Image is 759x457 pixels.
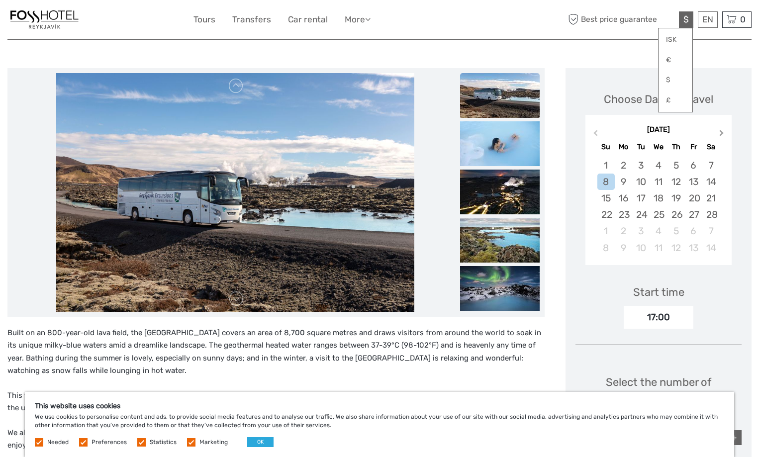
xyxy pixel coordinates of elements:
[702,140,720,154] div: Sa
[25,392,734,457] div: We use cookies to personalise content and ads, to provide social media features and to analyse ou...
[698,11,718,28] div: EN
[659,91,692,109] a: £
[685,223,702,239] div: Choose Friday, March 6th, 2026
[597,240,615,256] div: Choose Sunday, March 8th, 2026
[199,438,228,447] label: Marketing
[624,306,693,329] div: 17:00
[460,218,540,263] img: a430c1daa0b3402bb94dd209b2d45b28_slider_thumbnail.jpg
[566,11,676,28] span: Best price guarantee
[615,140,632,154] div: Mo
[7,389,545,415] p: This tour package features Comfort Admission to the [GEOGRAPHIC_DATA], which includes a silica mu...
[575,374,742,420] div: Select the number of participants
[150,438,177,447] label: Statistics
[597,140,615,154] div: Su
[586,127,602,143] button: Previous Month
[650,140,667,154] div: We
[685,157,702,174] div: Choose Friday, February 6th, 2026
[7,327,545,377] p: Built on an 800-year-old lava field, the [GEOGRAPHIC_DATA] covers an area of 8,700 square metres ...
[702,157,720,174] div: Choose Saturday, February 7th, 2026
[667,157,685,174] div: Choose Thursday, February 5th, 2026
[650,157,667,174] div: Choose Wednesday, February 4th, 2026
[47,438,69,447] label: Needed
[633,284,684,300] div: Start time
[632,206,650,223] div: Choose Tuesday, February 24th, 2026
[667,206,685,223] div: Choose Thursday, February 26th, 2026
[56,73,414,312] img: abeddac4443a4c4f9649045e2cbba9e2_main_slider.jpeg
[685,140,702,154] div: Fr
[632,174,650,190] div: Choose Tuesday, February 10th, 2026
[667,140,685,154] div: Th
[7,427,545,452] p: We also offer comfortable transportation to and from the [GEOGRAPHIC_DATA], so you don’t have to ...
[460,170,540,214] img: 1a802f8354d34d8c97b2a6c1e17b2e55_slider_thumbnail.jpg
[232,12,271,27] a: Transfers
[650,223,667,239] div: Choose Wednesday, March 4th, 2026
[288,12,328,27] a: Car rental
[702,223,720,239] div: Choose Saturday, March 7th, 2026
[460,121,540,166] img: 89323c60ae7045e49c26330de12a2014_slider_thumbnail.jpg
[659,71,692,89] a: $
[615,223,632,239] div: Choose Monday, March 2nd, 2026
[683,14,689,24] span: $
[597,157,615,174] div: Choose Sunday, February 1st, 2026
[597,223,615,239] div: Choose Sunday, March 1st, 2026
[35,402,724,410] h5: This website uses cookies
[597,206,615,223] div: Choose Sunday, February 22nd, 2026
[650,206,667,223] div: Choose Wednesday, February 25th, 2026
[632,140,650,154] div: Tu
[588,157,728,256] div: month 2026-02
[667,240,685,256] div: Choose Thursday, March 12th, 2026
[650,190,667,206] div: Choose Wednesday, February 18th, 2026
[667,174,685,190] div: Choose Thursday, February 12th, 2026
[667,223,685,239] div: Choose Thursday, March 5th, 2026
[585,125,732,135] div: [DATE]
[615,206,632,223] div: Choose Monday, February 23rd, 2026
[632,240,650,256] div: Choose Tuesday, March 10th, 2026
[460,73,540,118] img: abeddac4443a4c4f9649045e2cbba9e2_slider_thumbnail.jpeg
[7,7,81,32] img: 1357-20722262-a0dc-4fd2-8fc5-b62df901d176_logo_small.jpg
[632,157,650,174] div: Choose Tuesday, February 3rd, 2026
[702,190,720,206] div: Choose Saturday, February 21st, 2026
[615,240,632,256] div: Choose Monday, March 9th, 2026
[460,266,540,311] img: 8f3a4c9496bb44c88263dc683d0f09e7_slider_thumbnail.jpg
[604,91,713,107] div: Choose Date of Travel
[247,437,274,447] button: OK
[667,190,685,206] div: Choose Thursday, February 19th, 2026
[114,15,126,27] button: Open LiveChat chat widget
[702,240,720,256] div: Choose Saturday, March 14th, 2026
[659,31,692,49] a: ISK
[739,14,747,24] span: 0
[615,190,632,206] div: Choose Monday, February 16th, 2026
[615,174,632,190] div: Choose Monday, February 9th, 2026
[632,190,650,206] div: Choose Tuesday, February 17th, 2026
[715,127,731,143] button: Next Month
[193,12,215,27] a: Tours
[597,174,615,190] div: Choose Sunday, February 8th, 2026
[632,223,650,239] div: Choose Tuesday, March 3rd, 2026
[597,190,615,206] div: Choose Sunday, February 15th, 2026
[615,157,632,174] div: Choose Monday, February 2nd, 2026
[650,174,667,190] div: Choose Wednesday, February 11th, 2026
[685,190,702,206] div: Choose Friday, February 20th, 2026
[702,206,720,223] div: Choose Saturday, February 28th, 2026
[14,17,112,25] p: We're away right now. Please check back later!
[92,438,127,447] label: Preferences
[685,206,702,223] div: Choose Friday, February 27th, 2026
[345,12,371,27] a: More
[650,240,667,256] div: Choose Wednesday, March 11th, 2026
[702,174,720,190] div: Choose Saturday, February 14th, 2026
[685,174,702,190] div: Choose Friday, February 13th, 2026
[659,51,692,69] a: €
[685,240,702,256] div: Choose Friday, March 13th, 2026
